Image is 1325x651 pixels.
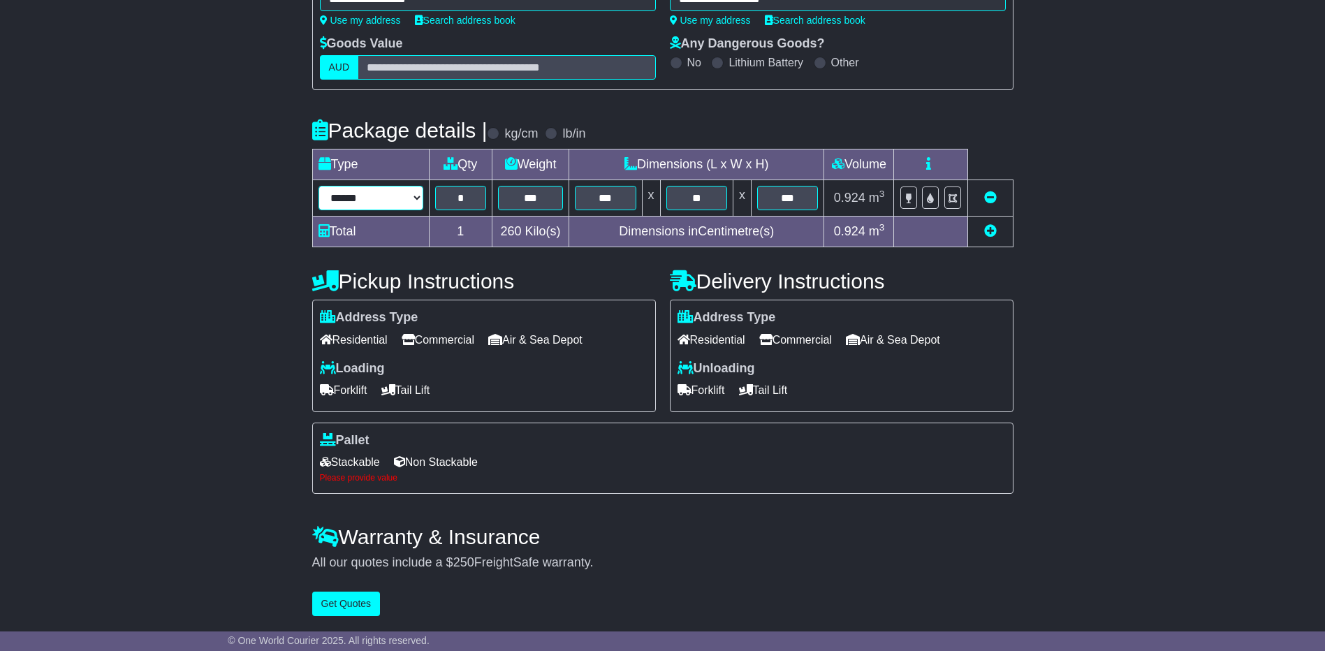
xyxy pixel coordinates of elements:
span: 250 [453,555,474,569]
label: Address Type [678,310,776,325]
label: No [687,56,701,69]
td: x [733,180,751,217]
label: Other [831,56,859,69]
a: Search address book [415,15,515,26]
span: Non Stackable [394,451,478,473]
label: Loading [320,361,385,376]
label: Any Dangerous Goods? [670,36,825,52]
sup: 3 [879,222,885,233]
a: Remove this item [984,191,997,205]
span: Forklift [678,379,725,401]
span: Tail Lift [739,379,788,401]
span: Forklift [320,379,367,401]
td: Dimensions in Centimetre(s) [569,217,824,247]
td: x [642,180,660,217]
label: Unloading [678,361,755,376]
span: © One World Courier 2025. All rights reserved. [228,635,430,646]
span: m [869,191,885,205]
div: All our quotes include a $ FreightSafe warranty. [312,555,1013,571]
sup: 3 [879,189,885,199]
button: Get Quotes [312,592,381,616]
span: Residential [678,329,745,351]
label: AUD [320,55,359,80]
span: Air & Sea Depot [488,329,583,351]
a: Add new item [984,224,997,238]
td: Weight [492,149,569,180]
label: Lithium Battery [729,56,803,69]
span: m [869,224,885,238]
label: lb/in [562,126,585,142]
span: Tail Lift [381,379,430,401]
span: Air & Sea Depot [846,329,940,351]
td: Qty [429,149,492,180]
span: Residential [320,329,388,351]
label: Address Type [320,310,418,325]
h4: Delivery Instructions [670,270,1013,293]
td: Dimensions (L x W x H) [569,149,824,180]
h4: Warranty & Insurance [312,525,1013,548]
td: Total [312,217,429,247]
td: 1 [429,217,492,247]
div: Please provide value [320,473,1006,483]
span: 0.924 [834,224,865,238]
a: Search address book [765,15,865,26]
h4: Pickup Instructions [312,270,656,293]
td: Kilo(s) [492,217,569,247]
span: 0.924 [834,191,865,205]
span: Commercial [402,329,474,351]
h4: Package details | [312,119,488,142]
a: Use my address [320,15,401,26]
td: Volume [824,149,894,180]
label: Pallet [320,433,369,448]
a: Use my address [670,15,751,26]
span: 260 [501,224,522,238]
label: Goods Value [320,36,403,52]
span: Stackable [320,451,380,473]
span: Commercial [759,329,832,351]
td: Type [312,149,429,180]
label: kg/cm [504,126,538,142]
